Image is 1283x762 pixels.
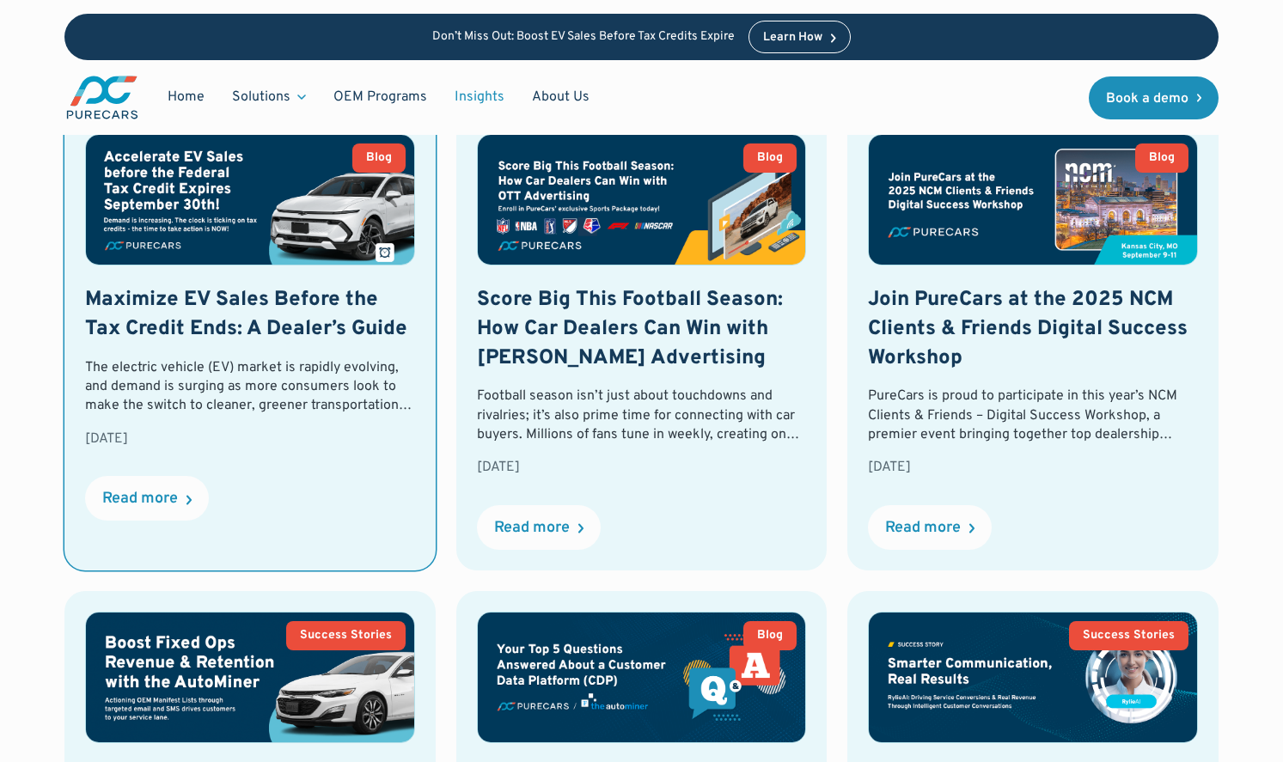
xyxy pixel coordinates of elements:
h2: Maximize EV Sales Before the Tax Credit Ends: A Dealer’s Guide [85,286,415,344]
div: Solutions [232,88,290,107]
a: main [64,74,140,121]
a: Home [154,81,218,113]
a: BlogJoin PureCars at the 2025 NCM Clients & Friends Digital Success WorkshopPureCars is proud to ... [847,113,1219,570]
div: Football season isn’t just about touchdowns and rivalries; it’s also prime time for connecting wi... [477,387,807,444]
div: The electric vehicle (EV) market is rapidly evolving, and demand is surging as more consumers loo... [85,358,415,416]
div: Success Stories [1083,630,1175,642]
a: About Us [518,81,603,113]
div: Solutions [218,81,320,113]
div: Learn How [763,32,822,44]
div: [DATE] [868,458,1198,477]
p: Don’t Miss Out: Boost EV Sales Before Tax Credits Expire [432,30,735,45]
a: Learn How [748,21,851,53]
div: Blog [757,630,783,642]
div: Blog [366,152,392,164]
img: purecars logo [64,74,140,121]
div: Blog [1149,152,1175,164]
h2: Join PureCars at the 2025 NCM Clients & Friends Digital Success Workshop [868,286,1198,373]
div: Blog [757,152,783,164]
a: BlogScore Big This Football Season: How Car Dealers Can Win with [PERSON_NAME] AdvertisingFootbal... [456,113,828,570]
div: Read more [102,491,178,507]
div: Read more [494,521,570,536]
div: [DATE] [85,430,415,448]
div: Read more [885,521,961,536]
h2: Score Big This Football Season: How Car Dealers Can Win with [PERSON_NAME] Advertising [477,286,807,373]
div: Book a demo [1106,92,1188,106]
a: OEM Programs [320,81,441,113]
div: [DATE] [477,458,807,477]
div: Success Stories [300,630,392,642]
div: PureCars is proud to participate in this year’s NCM Clients & Friends – Digital Success Workshop,... [868,387,1198,444]
a: Insights [441,81,518,113]
a: BlogMaximize EV Sales Before the Tax Credit Ends: A Dealer’s GuideThe electric vehicle (EV) marke... [64,113,436,570]
a: Book a demo [1089,76,1219,119]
